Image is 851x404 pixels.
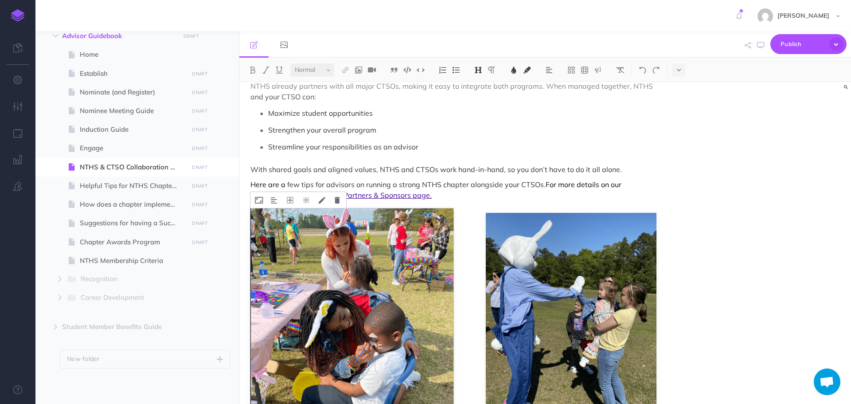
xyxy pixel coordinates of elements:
[67,354,100,364] p: New folder
[262,67,270,74] img: Italic button
[355,67,363,74] img: Add image button
[80,143,186,153] span: Engage
[474,67,482,74] img: Headings dropdown button
[189,162,211,173] button: DRAFT
[581,67,589,74] img: Create table button
[189,87,211,98] button: DRAFT
[368,67,376,74] img: Add video button
[390,67,398,74] img: Blockquote button
[81,292,172,304] span: Career Development
[189,106,211,116] button: DRAFT
[430,191,432,200] span: .
[192,183,207,189] small: DRAFT
[80,180,186,191] span: Helpful Tips for NTHS Chapter Officers
[80,199,186,210] span: How does a chapter implement the Core Four Objectives?
[275,67,283,74] img: Underline button
[189,143,211,153] button: DRAFT
[192,71,207,77] small: DRAFT
[594,67,602,74] img: Callout dropdown menu button
[80,87,186,98] span: Nominate (and Register)
[189,200,211,210] button: DRAFT
[189,125,211,135] button: DRAFT
[189,69,211,79] button: DRAFT
[770,34,847,54] button: Publish
[189,181,211,191] button: DRAFT
[287,180,546,189] span: few tips for advisors on running a strong NTHS chapter alongside your CTSOs
[249,67,257,74] img: Bold button
[452,67,460,74] img: Unordered list button
[192,90,207,95] small: DRAFT
[81,274,172,285] span: Recognition
[189,237,211,247] button: DRAFT
[80,162,186,173] span: NTHS & CTSO Collaboration Guide
[180,31,202,41] button: DRAFT
[62,31,175,41] span: Advisor Guidebook
[192,145,207,151] small: DRAFT
[268,142,418,151] span: Streamline your responsibilities as an advisor
[250,180,285,189] span: Here are a
[781,37,825,51] span: Publish
[192,165,207,170] small: DRAFT
[271,197,277,204] img: Alignment dropdown menu button
[80,68,186,79] span: Establish
[814,369,840,395] a: Open chat
[60,350,230,369] button: New folder
[439,67,447,74] img: Ordered list button
[80,237,186,247] span: Chapter Awards Program
[341,67,349,74] img: Link button
[652,67,660,74] img: Redo
[322,191,430,200] a: NTHS Partners & Sponsors page
[80,255,186,266] span: NTHS Membership Criteria
[192,108,207,114] small: DRAFT
[488,67,496,74] img: Paragraph button
[510,67,518,74] img: Text color button
[616,67,624,74] img: Clear styles button
[417,67,425,73] img: Inline code button
[773,12,834,20] span: [PERSON_NAME]
[189,218,211,228] button: DRAFT
[80,49,186,60] span: Home
[192,220,207,226] small: DRAFT
[80,218,186,228] span: Suggestions for having a Successful Chapter
[192,239,207,245] small: DRAFT
[192,202,207,208] small: DRAFT
[80,124,186,135] span: Induction Guide
[523,67,531,74] img: Text background color button
[268,126,376,134] span: Strengthen your overall program
[250,165,622,174] span: With shared goals and aligned values, NTHS and CTSOs work hand-in-hand, so you don’t have to do i...
[544,180,546,189] span: .
[403,67,411,73] img: Code block button
[639,67,647,74] img: Undo
[11,9,24,22] img: logo-mark.svg
[80,106,186,116] span: Nominee Meeting Guide
[192,127,207,133] small: DRAFT
[183,33,199,39] small: DRAFT
[545,67,553,74] img: Alignment dropdown menu button
[268,109,373,118] span: Maximize student opportunities
[62,322,175,332] span: Student Member Benefits Guide
[757,8,773,24] img: e15ca27c081d2886606c458bc858b488.jpg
